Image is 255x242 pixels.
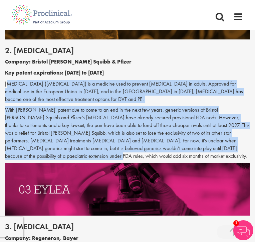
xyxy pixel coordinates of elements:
[5,58,132,65] b: Company: Bristol [PERSON_NAME] Squibb & Pfizer
[5,235,78,242] b: Company: Regeneron, Bayer
[5,80,250,103] p: [MEDICAL_DATA] ([MEDICAL_DATA]) is a medicine used to prevent [MEDICAL_DATA] in adults. Approved ...
[5,163,250,216] img: Drugs with patents due to expire Eylea
[5,46,250,55] h2: 2. [MEDICAL_DATA]
[233,220,239,226] span: 1
[233,220,253,240] img: Chatbot
[5,222,250,231] h2: 3. [MEDICAL_DATA]
[5,106,250,160] p: With [PERSON_NAME]' patent due to come to an end in the next few years, generic versions of Brist...
[5,69,104,76] b: Key patent expirations: [DATE] to [DATE]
